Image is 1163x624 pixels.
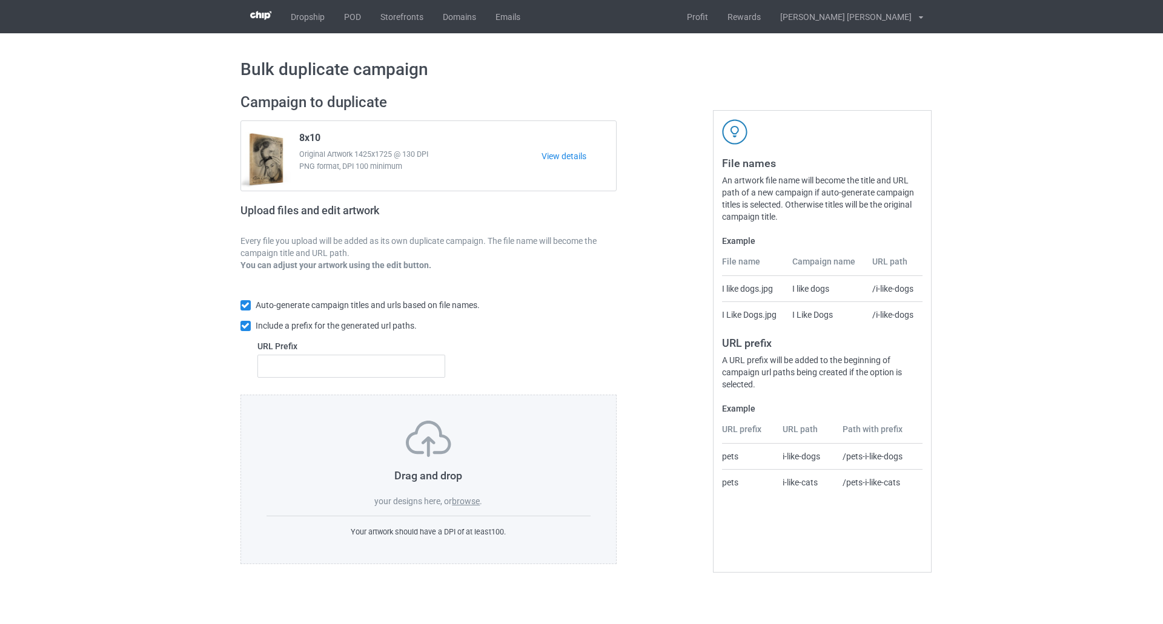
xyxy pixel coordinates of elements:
[776,444,836,469] td: i-like-dogs
[866,276,923,301] td: /i-like-dogs
[722,276,786,301] td: I like dogs.jpg
[722,402,923,415] label: Example
[299,132,320,148] span: 8x10
[240,235,617,259] p: Every file you upload will be added as its own duplicate campaign. The file name will become the ...
[722,119,747,145] img: svg+xml;base64,PD94bWwgdmVyc2lvbj0iMS4wIiBlbmNvZGluZz0iVVRGLTgiPz4KPHN2ZyB3aWR0aD0iNDJweCIgaGVpZ2...
[866,301,923,327] td: /i-like-dogs
[786,255,866,276] th: Campaign name
[770,2,912,32] div: [PERSON_NAME] [PERSON_NAME]
[480,496,482,506] span: .
[240,204,466,226] h2: Upload files and edit artwork
[722,156,923,170] h3: File names
[256,321,417,330] span: Include a prefix for the generated url paths.
[722,469,777,495] td: pets
[776,423,836,444] th: URL path
[542,150,616,162] a: View details
[256,300,480,310] span: Auto-generate campaign titles and urls based on file names.
[836,469,923,495] td: /pets-i-like-cats
[722,235,923,247] label: Example
[722,255,786,276] th: File name
[257,340,446,352] label: URL Prefix
[722,174,923,223] div: An artwork file name will become the title and URL path of a new campaign if auto-generate campai...
[836,423,923,444] th: Path with prefix
[786,276,866,301] td: I like dogs
[267,468,591,482] h3: Drag and drop
[250,11,271,20] img: 3d383065fc803cdd16c62507c020ddf8.png
[240,260,431,270] b: You can adjust your artwork using the edit button.
[722,336,923,350] h3: URL prefix
[836,444,923,469] td: /pets-i-like-dogs
[374,496,452,506] span: your designs here, or
[722,301,786,327] td: I Like Dogs.jpg
[722,423,777,444] th: URL prefix
[776,469,836,495] td: i-like-cats
[406,421,451,457] img: svg+xml;base64,PD94bWwgdmVyc2lvbj0iMS4wIiBlbmNvZGluZz0iVVRGLTgiPz4KPHN2ZyB3aWR0aD0iNzVweCIgaGVpZ2...
[240,59,923,80] h1: Bulk duplicate campaign
[722,444,777,469] td: pets
[299,148,542,160] span: Original Artwork 1425x1725 @ 130 DPI
[351,527,506,536] span: Your artwork should have a DPI of at least 100 .
[786,301,866,327] td: I Like Dogs
[452,496,480,506] label: browse
[240,93,617,112] h2: Campaign to duplicate
[722,354,923,390] div: A URL prefix will be added to the beginning of campaign url paths being created if the option is ...
[866,255,923,276] th: URL path
[299,160,542,172] span: PNG format, DPI 100 minimum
